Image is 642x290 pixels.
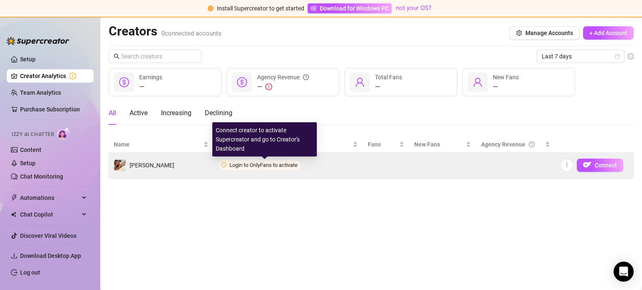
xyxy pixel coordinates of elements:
[589,30,627,36] span: + Add Account
[510,26,580,40] button: Manage Accounts
[595,162,617,169] span: Connect
[20,89,61,96] a: Team Analytics
[375,82,402,92] div: —
[20,173,63,180] a: Chat Monitoring
[396,4,431,12] a: not your OS?
[583,161,591,169] img: OF
[308,3,392,13] a: Download for Windows PC
[217,5,304,12] span: Install Supercreator to get started
[257,82,309,92] div: —
[114,140,202,149] span: Name
[130,162,174,169] span: [PERSON_NAME]
[11,194,18,201] span: thunderbolt
[20,103,87,116] a: Purchase Subscription
[375,74,402,81] span: Total Fans
[20,160,36,166] a: Setup
[229,162,298,168] span: Login to OnlyFans to activate
[20,69,87,83] a: Creator Analytics exclamation-circle
[303,73,309,82] span: question-circle
[130,108,148,118] div: Active
[119,77,129,87] span: dollar-circle
[212,122,317,156] div: Connect creator to activate Supercreator and go to Creator's Dashboard
[265,83,272,90] span: exclamation-circle
[114,159,126,171] img: Emma
[311,5,316,11] span: windows
[208,5,214,11] span: exclamation-circle
[237,77,247,87] span: dollar-circle
[257,73,309,82] div: Agency Revenue
[614,262,634,282] div: Open Intercom Messenger
[109,136,214,153] th: Name
[11,212,16,217] img: Chat Copilot
[493,82,519,92] div: —
[320,4,389,13] span: Download for Windows PC
[12,131,54,139] span: Izzy AI Chatter
[20,252,81,259] span: Download Desktop App
[525,30,573,36] span: Manage Accounts
[161,108,191,118] div: Increasing
[414,140,464,149] span: New Fans
[109,23,222,39] h2: Creators
[20,232,76,239] a: Discover Viral Videos
[20,208,79,221] span: Chat Copilot
[583,26,634,40] button: + Add Account
[221,162,227,167] span: clock-circle
[7,37,69,45] img: logo-BBDzfeDw.svg
[493,74,519,81] span: New Fans
[529,140,535,149] span: question-circle
[161,30,222,37] span: 0 connected accounts
[114,53,120,59] span: search
[368,140,397,149] span: Fans
[363,136,409,153] th: Fans
[355,77,365,87] span: user
[409,136,476,153] th: New Fans
[564,162,570,168] span: more
[109,108,116,118] div: All
[615,54,620,59] span: calendar
[139,74,162,81] span: Earnings
[20,56,36,63] a: Setup
[577,159,623,172] button: OFConnect
[205,108,232,118] div: Declining
[20,146,41,153] a: Content
[57,127,70,139] img: AI Chatter
[481,140,543,149] div: Agency Revenue
[20,191,79,204] span: Automations
[139,82,162,92] div: —
[542,50,619,63] span: Last 7 days
[121,52,190,61] input: Search creators
[473,77,483,87] span: user
[20,269,40,276] a: Log out
[11,252,18,259] span: download
[516,30,522,36] span: setting
[628,53,634,59] span: info-circle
